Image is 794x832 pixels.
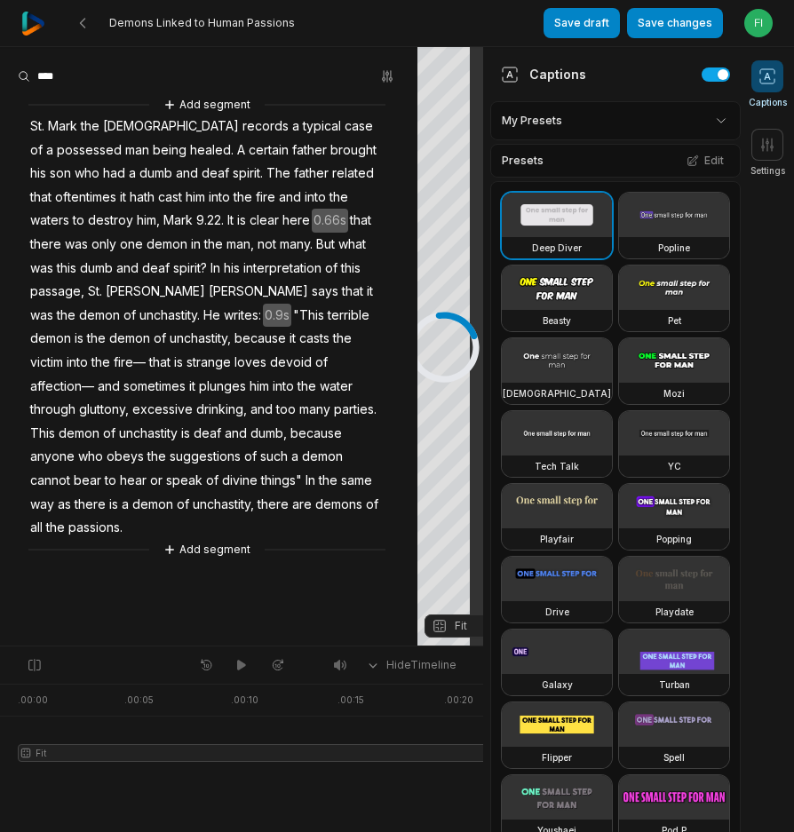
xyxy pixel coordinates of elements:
span: interpretation [242,257,323,281]
span: it [365,280,375,304]
span: who [73,162,101,186]
span: too [274,398,298,422]
h3: Pet [668,313,681,328]
span: of [323,257,339,281]
span: demon [57,422,101,446]
span: many. [278,233,314,257]
span: is [73,327,85,351]
span: the [232,186,254,210]
span: the [317,469,339,493]
span: plunges [197,375,248,399]
span: unchastity [117,422,179,446]
span: same [339,469,374,493]
span: the [90,351,112,375]
span: the [328,186,350,210]
span: fire— [112,351,147,375]
span: a [290,445,300,469]
span: is [235,209,248,233]
span: one [118,233,145,257]
button: Save changes [627,8,723,38]
span: demon [300,445,345,469]
span: [PERSON_NAME] [207,280,310,304]
button: Edit [681,149,729,172]
span: excessive [131,398,195,422]
h3: Spell [663,750,685,765]
span: terrible [326,304,371,328]
span: 0.9s [263,304,291,328]
span: and [223,422,249,446]
span: [DEMOGRAPHIC_DATA] [101,115,241,139]
span: dumb [138,162,174,186]
span: of [101,422,117,446]
button: Fit [425,614,514,638]
span: this [339,257,362,281]
span: there [256,493,290,517]
h3: Tech Talk [535,459,579,473]
span: It [226,209,235,233]
span: demon [77,304,122,328]
span: this [55,257,78,281]
span: into [65,351,90,375]
span: it [118,186,128,210]
span: case [343,115,375,139]
span: of [175,493,191,517]
span: obeys [105,445,146,469]
span: "This [291,304,326,328]
span: what [337,233,368,257]
span: father [290,139,329,162]
span: are [290,493,314,517]
span: of [28,139,44,162]
h3: Popping [656,532,692,546]
button: Add segment [160,540,254,559]
span: Mark [46,115,79,139]
span: deaf [140,257,171,281]
span: had [101,162,127,186]
span: many [298,398,332,422]
span: his [28,162,48,186]
span: demon [107,327,152,351]
span: unchastity, [191,493,256,517]
span: of [314,351,330,375]
span: unchastity. [138,304,202,328]
span: the [146,445,168,469]
h3: Popline [658,241,690,255]
span: dumb [78,257,115,281]
span: passage, [28,280,86,304]
h3: Beasty [543,313,571,328]
span: and [277,186,303,210]
span: [PERSON_NAME] [104,280,207,304]
span: unchastity, [168,327,233,351]
button: HideTimeline [360,652,462,678]
span: of [242,445,258,469]
span: a [44,139,55,162]
span: of [152,327,168,351]
span: a [127,162,138,186]
span: victim [28,351,65,375]
span: In [209,257,222,281]
span: there [73,493,107,517]
div: Presets [490,144,741,178]
span: was [63,233,90,257]
span: of [364,493,380,517]
h3: Flipper [542,750,572,765]
span: says [310,280,340,304]
span: the [331,327,353,351]
span: way [28,493,56,517]
span: that [348,209,373,233]
button: Captions [749,60,787,109]
span: anyone [28,445,76,469]
span: of [204,469,220,493]
span: demon [28,327,73,351]
h3: Playfair [540,532,574,546]
span: man [123,139,151,162]
span: demon [145,233,189,257]
span: his [222,257,242,281]
span: dumb, [249,422,289,446]
span: typical [301,115,343,139]
img: reap [21,12,45,36]
span: A [235,139,247,162]
span: possessed [55,139,123,162]
span: parties. [332,398,378,422]
span: hear [118,469,148,493]
span: a [290,115,301,139]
